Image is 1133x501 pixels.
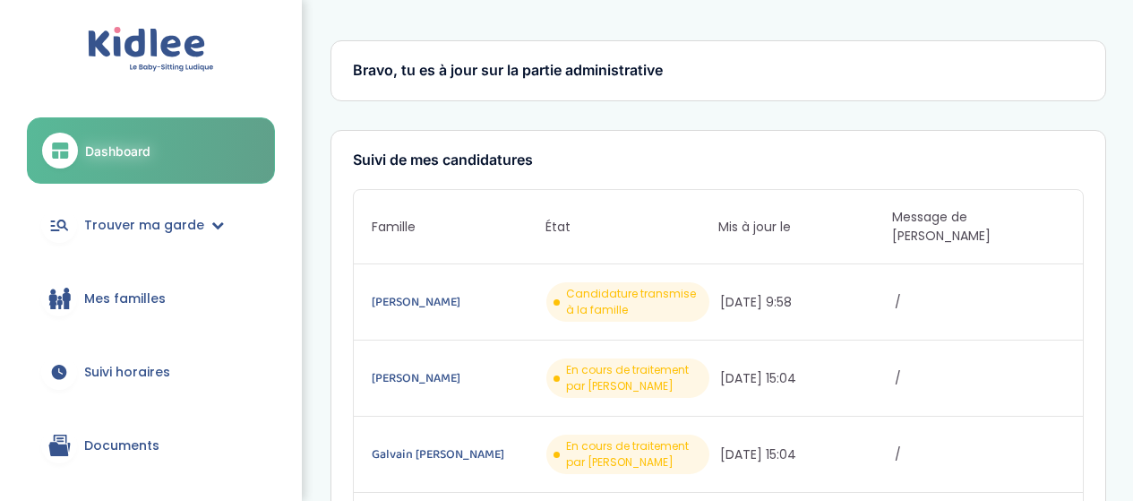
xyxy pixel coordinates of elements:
[27,340,275,404] a: Suivi horaires
[27,413,275,478] a: Documents
[27,193,275,257] a: Trouver ma garde
[84,363,170,382] span: Suivi horaires
[720,293,890,312] span: [DATE] 9:58
[353,63,1084,79] h3: Bravo, tu es à jour sur la partie administrative
[27,117,275,184] a: Dashboard
[27,266,275,331] a: Mes familles
[372,445,542,464] a: Galvain [PERSON_NAME]
[566,286,702,318] span: Candidature transmise à la famille
[895,369,1065,388] span: /
[372,218,545,237] span: Famille
[892,208,1065,246] span: Message de [PERSON_NAME]
[88,27,214,73] img: logo.svg
[84,436,159,455] span: Documents
[895,445,1065,464] span: /
[566,438,702,471] span: En cours de traitement par [PERSON_NAME]
[566,362,702,394] span: En cours de traitement par [PERSON_NAME]
[895,293,1065,312] span: /
[372,292,542,312] a: [PERSON_NAME]
[718,218,891,237] span: Mis à jour le
[85,142,150,160] span: Dashboard
[84,216,204,235] span: Trouver ma garde
[84,289,166,308] span: Mes familles
[545,218,718,237] span: État
[372,368,542,388] a: [PERSON_NAME]
[353,152,1084,168] h3: Suivi de mes candidatures
[720,369,890,388] span: [DATE] 15:04
[720,445,890,464] span: [DATE] 15:04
